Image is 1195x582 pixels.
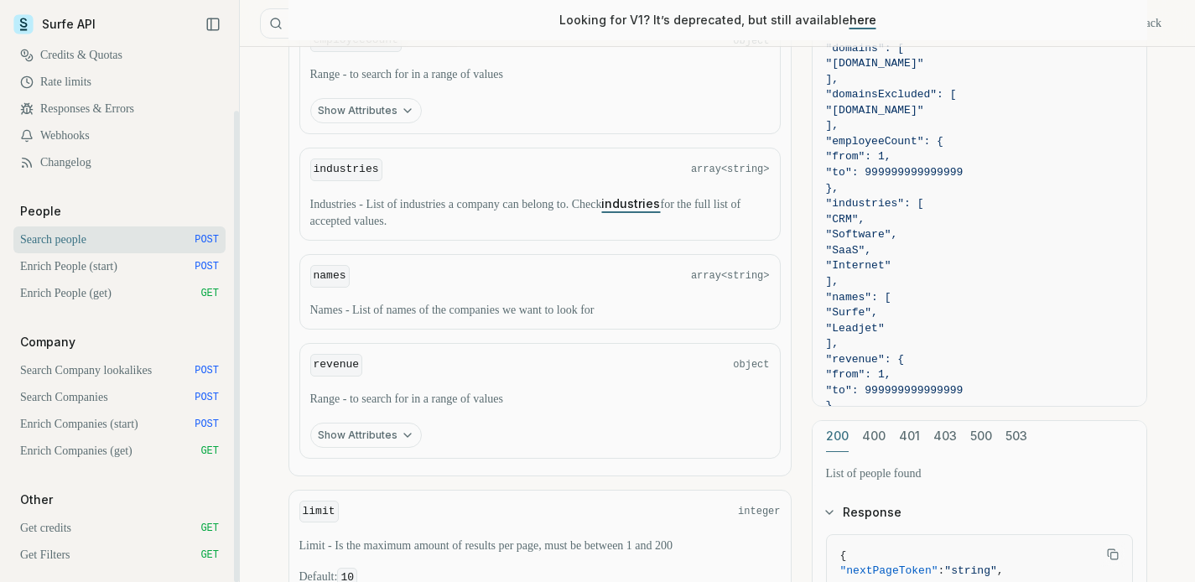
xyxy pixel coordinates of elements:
[13,42,226,69] a: Credits & Quotas
[1100,542,1125,567] button: Copy Text
[691,269,770,283] span: array<string>
[13,438,226,465] a: Enrich Companies (get) GET
[826,384,964,397] span: "to": 999999999999999
[826,182,839,195] span: },
[899,421,920,452] button: 401
[826,88,957,101] span: "domainsExcluded": [
[826,228,898,241] span: "Software",
[13,149,226,176] a: Changelog
[13,384,226,411] a: Search Companies POST
[826,135,943,148] span: "employeeCount": {
[826,42,905,55] span: "domains": [
[310,354,363,377] code: revenue
[826,260,891,273] span: "Internet"
[13,357,226,384] a: Search Company lookalikes POST
[310,98,422,123] button: Show Attributes
[826,400,833,413] span: }
[310,302,770,319] p: Names - List of names of the companies we want to look for
[13,12,96,37] a: Surfe API
[944,564,996,577] span: "string"
[13,96,226,122] a: Responses & Errors
[195,260,219,273] span: POST
[826,465,1133,482] p: List of people found
[200,287,219,300] span: GET
[13,226,226,253] a: Search people POST
[200,12,226,37] button: Collapse Sidebar
[826,104,924,117] span: "[DOMAIN_NAME]"
[200,548,219,562] span: GET
[826,306,878,319] span: "Surfe",
[1005,421,1027,452] button: 503
[601,196,660,210] a: industries
[813,491,1146,534] button: Response
[299,501,339,523] code: limit
[826,421,849,452] button: 200
[195,391,219,404] span: POST
[826,197,924,210] span: "industries": [
[195,418,219,431] span: POST
[826,291,891,304] span: "names": [
[826,368,891,381] span: "from": 1,
[826,73,839,86] span: ],
[13,411,226,438] a: Enrich Companies (start) POST
[826,119,839,132] span: ],
[310,66,770,83] p: Range - to search for in a range of values
[310,158,382,181] code: industries
[840,564,938,577] span: "nextPageToken"
[13,515,226,542] a: Get credits GET
[13,491,60,508] p: Other
[826,337,839,350] span: ],
[13,69,226,96] a: Rate limits
[195,364,219,377] span: POST
[997,564,1004,577] span: ,
[310,195,770,230] p: Industries - List of industries a company can belong to. Check for the full list of accepted values.
[826,275,839,288] span: ],
[299,538,781,554] p: Limit - Is the maximum amount of results per page, must be between 1 and 200
[826,213,865,226] span: "CRM",
[310,391,770,408] p: Range - to search for in a range of values
[13,280,226,307] a: Enrich People (get) GET
[13,542,226,569] a: Get Filters GET
[13,203,68,220] p: People
[13,253,226,280] a: Enrich People (start) POST
[826,151,891,164] span: "from": 1,
[826,244,872,257] span: "SaaS",
[933,421,957,452] button: 403
[310,423,422,448] button: Show Attributes
[826,322,885,335] span: "Leadjet"
[559,12,876,29] p: Looking for V1? It’s deprecated, but still available
[200,522,219,535] span: GET
[826,166,964,179] span: "to": 999999999999999
[200,444,219,458] span: GET
[733,358,769,372] span: object
[691,163,770,176] span: array<string>
[310,265,350,288] code: names
[195,233,219,247] span: POST
[849,13,876,27] a: here
[260,8,679,39] button: Search⌘K
[826,353,905,366] span: "revenue": {
[970,421,992,452] button: 500
[13,122,226,149] a: Webhooks
[938,564,945,577] span: :
[826,57,924,70] span: "[DOMAIN_NAME]"
[13,334,82,351] p: Company
[738,505,780,518] span: integer
[862,421,886,452] button: 400
[840,549,847,562] span: {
